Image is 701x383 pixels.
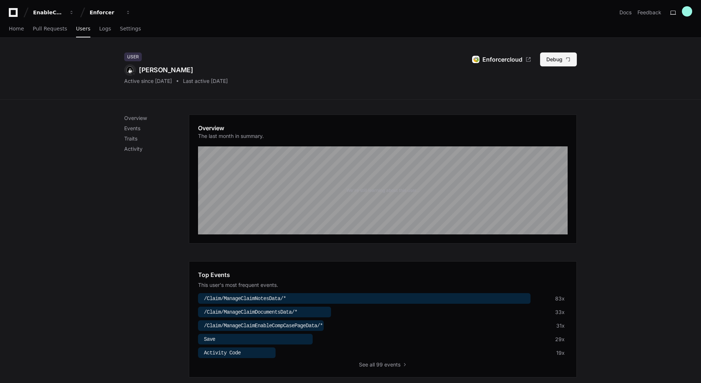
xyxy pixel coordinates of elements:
[359,361,407,368] button: Seeall 99 events
[124,64,228,76] div: [PERSON_NAME]
[124,77,172,85] div: Active since [DATE]
[204,309,297,315] span: /Claim/ManageClaimDocumentsData/*
[346,187,420,193] div: We're still learning about this user...
[30,6,77,19] button: EnableComp
[198,132,264,140] p: The last month in summary.
[204,323,323,329] span: /Claim/ManageClaimEnableCompCasePageData/*
[124,52,142,61] div: User
[472,56,479,63] img: enablecomp.com
[124,135,189,142] p: Traits
[540,52,577,66] button: Debug
[556,322,565,329] div: 31x
[204,336,215,342] span: Save
[99,26,111,31] span: Logs
[555,309,565,316] div: 33x
[198,124,568,144] app-pz-page-link-header: Overview
[33,9,65,16] div: EnableComp
[359,361,368,368] span: See
[124,145,189,153] p: Activity
[125,65,135,75] img: 15.svg
[9,26,24,31] span: Home
[555,295,565,302] div: 83x
[482,55,531,64] a: Enforcercloud
[120,21,141,37] a: Settings
[33,26,67,31] span: Pull Requests
[482,55,522,64] span: Enforcercloud
[204,350,241,356] span: Activity Code
[556,349,565,357] div: 19x
[76,21,90,37] a: Users
[87,6,134,19] button: Enforcer
[204,296,286,302] span: /Claim/ManageClaimNotesData/*
[124,125,189,132] p: Events
[76,26,90,31] span: Users
[90,9,121,16] div: Enforcer
[99,21,111,37] a: Logs
[124,114,189,122] p: Overview
[9,21,24,37] a: Home
[619,9,632,16] a: Docs
[370,361,400,368] span: all 99 events
[183,77,228,85] div: Last active [DATE]
[33,21,67,37] a: Pull Requests
[555,336,565,343] div: 29x
[198,270,230,279] h1: Top Events
[120,26,141,31] span: Settings
[198,124,264,132] h1: Overview
[198,281,568,289] div: This user's most frequent events.
[637,9,661,16] button: Feedback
